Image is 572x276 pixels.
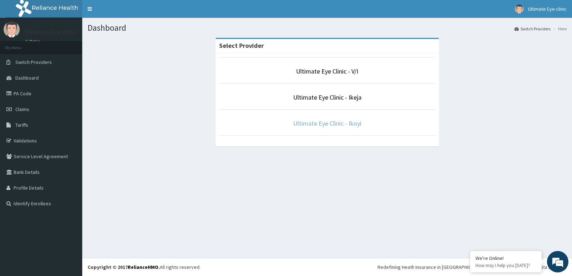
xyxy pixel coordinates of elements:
a: RelianceHMO [128,264,158,270]
a: Switch Providers [514,26,551,32]
strong: Select Provider [219,41,264,50]
h1: Dashboard [88,23,567,32]
p: How may I help you today? [475,262,536,269]
img: User Image [4,21,20,37]
span: Tariffs [15,122,28,128]
span: Switch Providers [15,59,52,65]
a: Ultimate Eye Clinic - Ikoyi [293,119,361,127]
p: Ultimate Eye clinic [25,29,77,35]
strong: Copyright © 2017 . [88,264,160,270]
a: Ultimate Eye Clinic - V/I [296,67,358,75]
span: Dashboard [15,75,39,81]
div: Redefining Heath Insurance in [GEOGRAPHIC_DATA] using Telemedicine and Data Science! [378,264,567,271]
div: Minimize live chat window [117,4,134,21]
footer: All rights reserved. [82,258,572,276]
div: We're Online! [475,255,536,261]
img: d_794563401_company_1708531726252_794563401 [13,36,29,54]
span: Ultimate Eye clinic [528,6,567,12]
img: User Image [515,5,524,14]
li: Here [551,26,567,32]
a: Online [25,39,42,44]
span: We're online! [41,90,99,162]
span: Claims [15,106,29,112]
textarea: Type your message and hit 'Enter' [4,195,136,220]
a: Ultimate Eye Clinic - Ikeja [293,93,361,101]
div: Chat with us now [37,40,120,49]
